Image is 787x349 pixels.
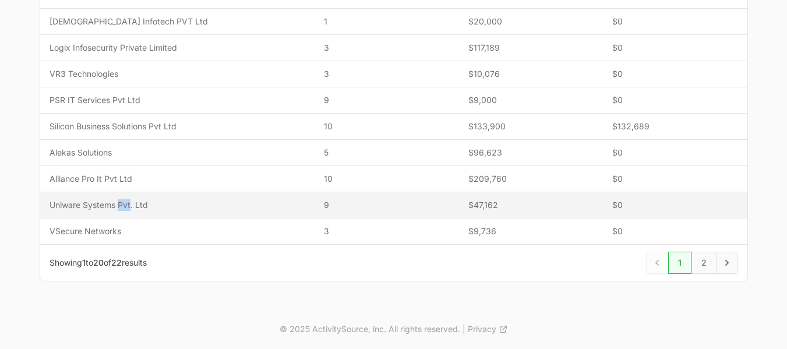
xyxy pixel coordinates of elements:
[612,42,737,54] span: $0
[111,258,122,267] span: 22
[612,199,737,211] span: $0
[324,199,449,211] span: 9
[50,225,306,237] span: VSecure Networks
[612,173,737,185] span: $0
[50,121,306,132] span: Silicon Business Solutions Pvt Ltd
[50,42,306,54] span: Logix Infosecurity Private Limited
[468,121,594,132] span: $133,900
[468,225,594,237] span: $9,736
[324,147,449,158] span: 5
[468,42,594,54] span: $117,189
[324,94,449,106] span: 9
[468,173,594,185] span: $209,760
[463,323,465,335] span: |
[468,147,594,158] span: $96,623
[324,68,449,80] span: 3
[716,252,738,274] a: Next
[468,16,594,27] span: $20,000
[324,16,449,27] span: 1
[50,16,306,27] span: [DEMOGRAPHIC_DATA] Infotech PVT Ltd
[50,68,306,80] span: VR3 Technologies
[50,147,306,158] span: Alekas Solutions
[612,225,737,237] span: $0
[50,257,147,269] p: Showing to of results
[468,68,594,80] span: $10,076
[93,258,104,267] span: 20
[50,199,306,211] span: Uniware Systems Pvt. Ltd
[612,16,737,27] span: $0
[612,94,737,106] span: $0
[50,173,306,185] span: Alliance Pro It Pvt Ltd
[324,42,449,54] span: 3
[82,258,86,267] span: 1
[691,252,717,274] a: 2
[612,121,737,132] span: $132,689
[324,173,449,185] span: 10
[324,225,449,237] span: 3
[280,323,460,335] p: © 2025 ActivitySource, inc. All rights reserved.
[468,94,594,106] span: $9,000
[612,68,737,80] span: $0
[324,121,449,132] span: 10
[468,199,594,211] span: $47,162
[468,323,508,335] a: Privacy
[50,94,306,106] span: PSR IT Services Pvt Ltd
[668,252,691,274] a: 1
[612,147,737,158] span: $0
